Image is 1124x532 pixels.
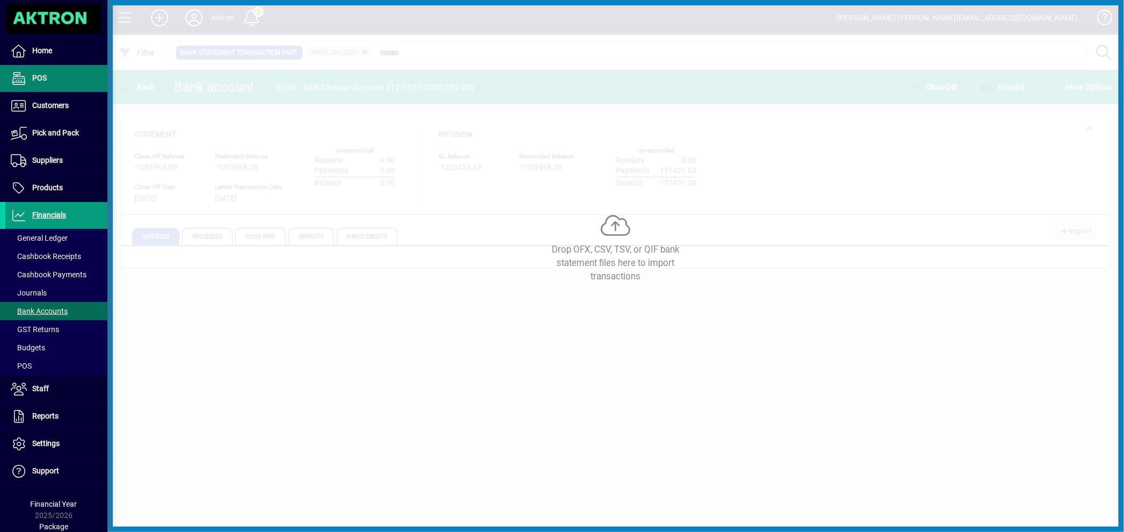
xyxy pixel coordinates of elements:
span: Products [32,183,63,192]
a: Bank Accounts [5,302,107,320]
span: POS [11,362,32,370]
a: Suppliers [5,147,107,174]
a: GST Returns [5,320,107,339]
span: Customers [32,101,69,110]
a: Products [5,175,107,202]
span: Bank Accounts [11,307,68,315]
a: Customers [5,92,107,119]
span: Settings [32,439,60,448]
span: Reports [32,412,59,420]
a: General Ledger [5,229,107,247]
span: POS [32,74,47,82]
span: Home [32,46,52,55]
span: Package [39,522,68,531]
a: Cashbook Payments [5,265,107,284]
a: Cashbook Receipts [5,247,107,265]
span: Suppliers [32,156,63,164]
div: Drop OFX, CSV, TSV, or QIF bank statement files here to import transactions [535,243,696,284]
a: Support [5,458,107,485]
a: Pick and Pack [5,120,107,147]
span: Staff [32,384,49,393]
a: Journals [5,284,107,302]
a: POS [5,357,107,375]
span: Cashbook Payments [11,270,87,279]
a: Home [5,38,107,64]
span: Financial Year [31,500,77,508]
a: Budgets [5,339,107,357]
span: Pick and Pack [32,128,79,137]
a: Settings [5,430,107,457]
a: POS [5,65,107,92]
span: Support [32,466,59,475]
a: Reports [5,403,107,430]
a: Staff [5,376,107,402]
span: Financials [32,211,66,219]
span: Cashbook Receipts [11,252,81,261]
span: GST Returns [11,325,59,334]
span: Budgets [11,343,45,352]
span: General Ledger [11,234,68,242]
span: Journals [11,289,47,297]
